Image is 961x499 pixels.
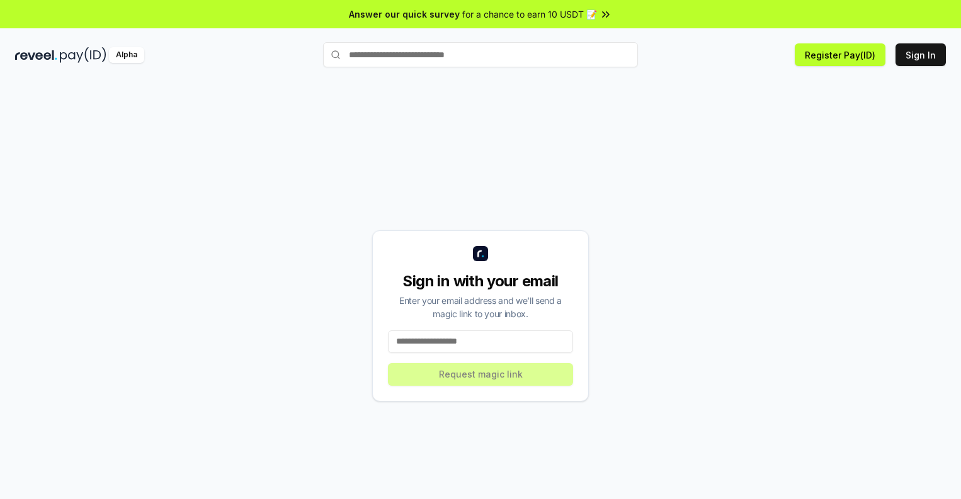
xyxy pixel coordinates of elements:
img: pay_id [60,47,106,63]
img: reveel_dark [15,47,57,63]
img: logo_small [473,246,488,261]
span: for a chance to earn 10 USDT 📝 [462,8,597,21]
span: Answer our quick survey [349,8,460,21]
button: Sign In [896,43,946,66]
div: Enter your email address and we’ll send a magic link to your inbox. [388,294,573,320]
div: Sign in with your email [388,271,573,291]
div: Alpha [109,47,144,63]
button: Register Pay(ID) [795,43,885,66]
